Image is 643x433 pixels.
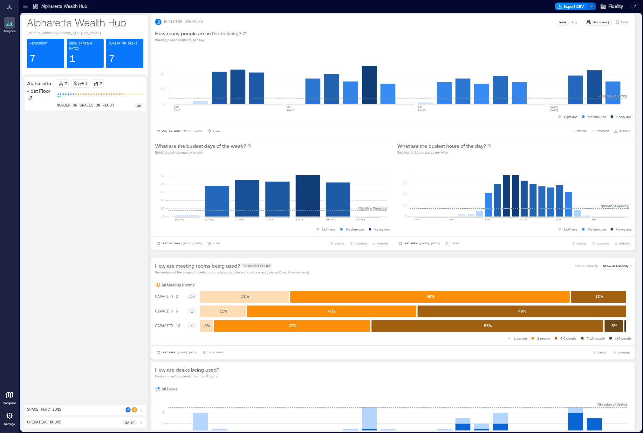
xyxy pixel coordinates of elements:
p: 7 [30,53,36,65]
p: 7 [100,81,102,86]
button: Last Week |[DATE]-[DATE] [397,240,441,247]
p: How are desks being used? [155,366,219,374]
p: Percentage of the usage of meeting rooms by group size and room capacity (using Open Area sensors) [155,270,309,275]
text: 4am [449,218,454,221]
text: SEP [418,106,423,108]
button: EXPORT [592,349,609,356]
p: 1 Day [213,242,220,245]
tspan: 40 [161,182,164,186]
button: OPTIONS [371,240,390,247]
text: CAPACITY 6 [155,309,178,314]
span: Fidelity [608,3,623,10]
tspan: 4 [162,422,164,425]
text: 12pm [521,218,527,221]
span: COMPARE [597,129,609,133]
p: Heavy use [374,227,390,232]
a: Settings [2,408,17,428]
tspan: 10 [402,203,406,207]
text: 8pm [592,218,597,221]
p: >10 people [615,336,632,341]
p: 1 [86,81,88,86]
span: OPTIONS [377,242,388,245]
p: Light use [564,227,578,232]
button: COMPARE [590,240,610,247]
p: 7 [109,53,115,65]
tspan: 10 [161,206,164,210]
p: Visits [621,19,628,24]
text: [DATE] [205,218,214,221]
tspan: 30 [402,181,406,185]
text: 14-20 [287,109,294,112]
span: EXPORT [577,129,586,133]
span: COMPARE [355,242,367,245]
text: [DATE] [235,218,244,221]
p: 1 Day [213,129,220,133]
p: All Meeting Rooms [161,282,195,287]
text: [DATE] [326,218,335,221]
text: SEP [174,106,179,108]
text: 3 % [204,323,210,328]
tspan: 0 [404,214,406,218]
p: BUILDING OVERVIEW [164,19,203,24]
a: Analytics [2,15,17,35]
p: Medium use [588,114,606,119]
p: 7 [65,81,67,86]
text: 13 % [595,294,603,299]
tspan: 0 [162,102,164,106]
text: 21 % [241,294,249,299]
tspan: 50 [161,174,164,178]
span: COMPARE [597,242,609,245]
text: 12am [414,218,420,221]
p: 4-6 people [560,336,577,341]
p: Building peak occupancy per Hour [397,150,491,155]
text: 21-27 [418,109,426,112]
text: 66 % [427,294,434,299]
span: OPTIONS [619,242,630,245]
tspan: 20 [402,192,406,196]
p: Alpharetta Wealth Hub [27,16,143,29]
a: Floorplans [1,387,18,407]
p: 2 people [537,336,550,341]
p: Desks in use for at least 1 hour vs 3 hours [155,374,219,379]
p: 1 Hour [450,242,459,245]
p: Heavy use [616,227,632,232]
button: COMPARE [590,128,610,134]
text: [DATE] [175,218,184,221]
p: 1 [69,53,75,65]
p: Peak [559,19,566,24]
p: Number of Desks [109,41,137,46]
span: EXPORT [577,242,586,245]
p: 15 minutes [208,351,223,354]
text: [DATE] [296,218,305,221]
p: Medium use [346,227,364,232]
button: Last 90 Days |[DATE]-[DATE] [155,240,204,247]
tspan: 6 [162,410,164,414]
p: How many people are in the building? [155,30,241,37]
p: 1 person [514,336,527,341]
button: Export CSV [555,3,588,10]
p: How are meeting rooms being used? [155,262,240,270]
p: Group Capacity [575,263,598,268]
p: [STREET_ADDRESS][PERSON_NAME][US_STATE] [27,31,143,36]
p: / [78,81,79,86]
p: What are the busiest days of the week? [155,142,246,150]
p: Floorplans [3,401,16,405]
p: Light use [322,227,336,232]
p: Building peak occupancy weekly [155,150,251,155]
span: OPTIONS [619,129,630,133]
p: Settings [4,422,15,426]
text: CAPACITY 13 [155,324,180,328]
text: [DATE] [356,218,365,221]
button: Last Week |[DATE]-[DATE] [155,349,199,356]
p: 7-10 people [587,336,605,341]
button: COMPARE [612,349,632,356]
text: 55 % [484,323,492,328]
p: Heavy use [616,114,632,119]
p: Operating Hours [27,420,61,425]
span: COMPARE [618,351,630,354]
button: Last 90 Days |[DATE]-[DATE] [155,128,204,134]
text: 11 % [220,309,228,313]
button: EXPORT [570,128,588,134]
p: Avg [571,19,577,24]
p: Light use [564,114,578,119]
